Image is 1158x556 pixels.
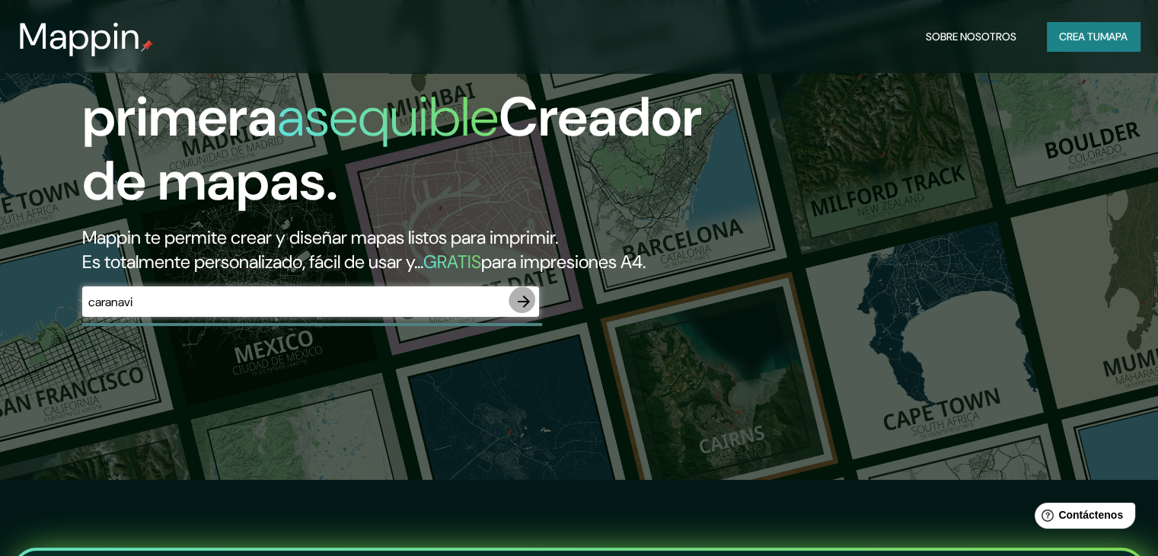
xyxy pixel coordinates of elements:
[926,30,1016,43] font: Sobre nosotros
[423,250,481,273] font: GRATIS
[18,12,141,60] font: Mappin
[1022,497,1141,539] iframe: Lanzador de widgets de ayuda
[82,293,509,311] input: Elige tu lugar favorito
[82,18,277,152] font: La primera
[277,81,499,152] font: asequible
[82,81,702,216] font: Creador de mapas.
[141,40,153,52] img: pin de mapeo
[920,22,1022,51] button: Sobre nosotros
[1059,30,1100,43] font: Crea tu
[1047,22,1140,51] button: Crea tumapa
[1100,30,1128,43] font: mapa
[82,225,558,249] font: Mappin te permite crear y diseñar mapas listos para imprimir.
[82,250,423,273] font: Es totalmente personalizado, fácil de usar y...
[481,250,646,273] font: para impresiones A4.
